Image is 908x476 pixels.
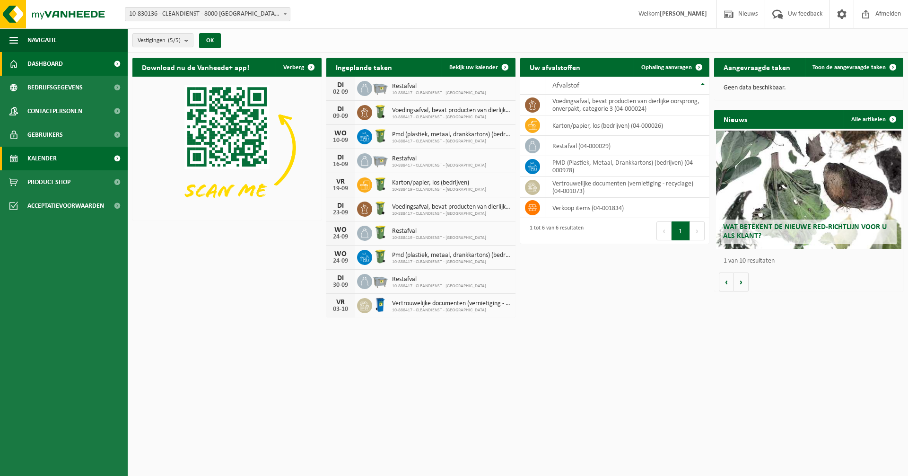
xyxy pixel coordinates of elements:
div: WO [331,130,350,137]
span: Navigatie [27,28,57,52]
div: 1 tot 6 van 6 resultaten [525,220,584,241]
img: WB-0240-HPE-GN-50 [372,128,388,144]
div: 16-09 [331,161,350,168]
button: Previous [656,221,672,240]
img: Download de VHEPlus App [132,77,322,219]
a: Ophaling aanvragen [634,58,708,77]
div: WO [331,226,350,234]
span: Contactpersonen [27,99,82,123]
span: Afvalstof [552,82,579,89]
strong: [PERSON_NAME] [660,10,707,18]
div: DI [331,154,350,161]
span: 10-888417 - CLEANDIENST - [GEOGRAPHIC_DATA] [392,259,511,265]
span: Vertrouwelijke documenten (vernietiging - recyclage) [392,300,511,308]
div: DI [331,81,350,89]
span: Product Shop [27,170,70,194]
img: WB-2500-GAL-GY-01 [372,79,388,96]
count: (5/5) [168,37,181,44]
span: Restafval [392,83,486,90]
span: 10-888417 - CLEANDIENST - [GEOGRAPHIC_DATA] [392,283,486,289]
span: 10-888419 - CLEANDIENST - [GEOGRAPHIC_DATA] [392,187,486,193]
button: Verberg [276,58,321,77]
div: 10-09 [331,137,350,144]
span: Kalender [27,147,57,170]
span: 10-888419 - CLEANDIENST - [GEOGRAPHIC_DATA] [392,235,486,241]
h2: Ingeplande taken [326,58,402,76]
div: 09-09 [331,113,350,120]
a: Toon de aangevraagde taken [805,58,902,77]
span: 10-888417 - CLEANDIENST - [GEOGRAPHIC_DATA] [392,308,511,313]
span: Dashboard [27,52,63,76]
button: Volgende [734,273,749,291]
td: restafval (04-000029) [545,136,709,156]
span: Ophaling aanvragen [641,64,692,71]
a: Alle artikelen [844,110,902,129]
span: Restafval [392,276,486,283]
img: WB-0140-HPE-GN-50 [372,104,388,120]
td: verkoop items (04-001834) [545,198,709,218]
span: 10-888417 - CLEANDIENST - [GEOGRAPHIC_DATA] [392,139,511,144]
h2: Uw afvalstoffen [520,58,590,76]
button: Next [690,221,705,240]
div: DI [331,202,350,210]
span: 10-888417 - CLEANDIENST - [GEOGRAPHIC_DATA] [392,211,511,217]
div: 19-09 [331,185,350,192]
a: Bekijk uw kalender [442,58,515,77]
td: voedingsafval, bevat producten van dierlijke oorsprong, onverpakt, categorie 3 (04-000024) [545,95,709,115]
a: Wat betekent de nieuwe RED-richtlijn voor u als klant? [716,131,901,249]
p: 1 van 10 resultaten [724,258,899,264]
span: Bekijk uw kalender [449,64,498,71]
img: WB-0240-HPE-GN-50 [372,176,388,192]
div: 23-09 [331,210,350,216]
div: 24-09 [331,258,350,264]
img: WB-0240-HPE-BE-09 [372,297,388,313]
div: 03-10 [331,306,350,313]
span: 10-830136 - CLEANDIENST - 8000 BRUGGE, PATHOEKEWEG 48 [125,7,290,21]
span: Acceptatievoorwaarden [27,194,104,218]
span: Restafval [392,228,486,235]
button: Vestigingen(5/5) [132,33,193,47]
div: 02-09 [331,89,350,96]
span: 10-888417 - CLEANDIENST - [GEOGRAPHIC_DATA] [392,90,486,96]
div: VR [331,178,350,185]
div: 24-09 [331,234,350,240]
span: 10-830136 - CLEANDIENST - 8000 BRUGGE, PATHOEKEWEG 48 [125,8,290,21]
span: Toon de aangevraagde taken [812,64,886,71]
button: Vorige [719,273,734,291]
span: 10-888417 - CLEANDIENST - [GEOGRAPHIC_DATA] [392,115,511,120]
img: WB-0140-HPE-GN-50 [372,200,388,216]
td: karton/papier, los (bedrijven) (04-000026) [545,115,709,136]
span: Vestigingen [138,34,181,48]
img: WB-0240-HPE-GN-50 [372,248,388,264]
span: Pmd (plastiek, metaal, drankkartons) (bedrijven) [392,131,511,139]
td: vertrouwelijke documenten (vernietiging - recyclage) (04-001073) [545,177,709,198]
span: Wat betekent de nieuwe RED-richtlijn voor u als klant? [723,223,887,240]
div: VR [331,299,350,306]
h2: Nieuws [714,110,757,128]
img: WB-2500-GAL-GY-01 [372,273,388,289]
span: Gebruikers [27,123,63,147]
span: 10-888417 - CLEANDIENST - [GEOGRAPHIC_DATA] [392,163,486,168]
button: OK [199,33,221,48]
img: WB-0240-HPE-GN-50 [372,224,388,240]
button: 1 [672,221,690,240]
span: Voedingsafval, bevat producten van dierlijke oorsprong, onverpakt, categorie 3 [392,107,511,115]
span: Voedingsafval, bevat producten van dierlijke oorsprong, onverpakt, categorie 3 [392,203,511,211]
div: 30-09 [331,282,350,289]
span: Verberg [283,64,304,71]
img: WB-2500-GAL-GY-01 [372,152,388,168]
div: DI [331,274,350,282]
h2: Download nu de Vanheede+ app! [132,58,259,76]
div: DI [331,106,350,113]
p: Geen data beschikbaar. [724,85,894,91]
td: PMD (Plastiek, Metaal, Drankkartons) (bedrijven) (04-000978) [545,156,709,177]
span: Karton/papier, los (bedrijven) [392,179,486,187]
span: Restafval [392,155,486,163]
h2: Aangevraagde taken [714,58,800,76]
div: WO [331,250,350,258]
span: Bedrijfsgegevens [27,76,83,99]
span: Pmd (plastiek, metaal, drankkartons) (bedrijven) [392,252,511,259]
